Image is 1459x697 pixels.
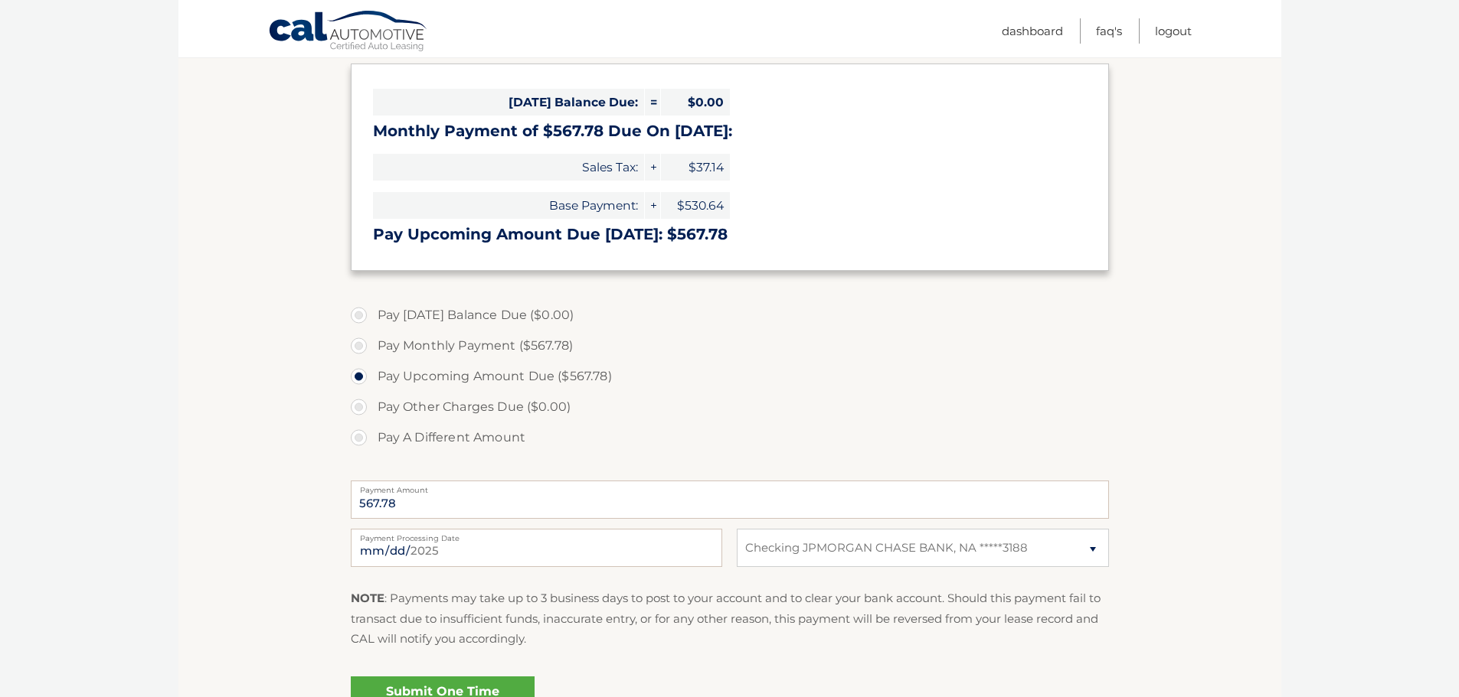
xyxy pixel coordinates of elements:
label: Payment Amount [351,480,1109,493]
span: = [645,89,660,116]
span: + [645,154,660,181]
span: Base Payment: [373,192,644,219]
label: Pay [DATE] Balance Due ($0.00) [351,300,1109,331]
a: Cal Automotive [268,10,429,54]
label: Payment Processing Date [351,529,722,541]
span: $530.64 [661,192,730,219]
span: [DATE] Balance Due: [373,89,644,116]
a: Dashboard [1002,18,1063,44]
a: FAQ's [1096,18,1122,44]
input: Payment Amount [351,480,1109,519]
label: Pay Monthly Payment ($567.78) [351,331,1109,361]
span: + [645,192,660,219]
span: Sales Tax: [373,154,644,181]
label: Pay A Different Amount [351,422,1109,453]
span: $37.14 [661,154,730,181]
h3: Monthly Payment of $567.78 Due On [DATE]: [373,122,1087,141]
label: Pay Upcoming Amount Due ($567.78) [351,361,1109,392]
a: Logout [1155,18,1192,44]
span: $0.00 [661,89,730,116]
label: Pay Other Charges Due ($0.00) [351,392,1109,422]
input: Payment Date [351,529,722,567]
strong: NOTE [351,591,384,605]
h3: Pay Upcoming Amount Due [DATE]: $567.78 [373,225,1087,244]
p: : Payments may take up to 3 business days to post to your account and to clear your bank account.... [351,588,1109,649]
